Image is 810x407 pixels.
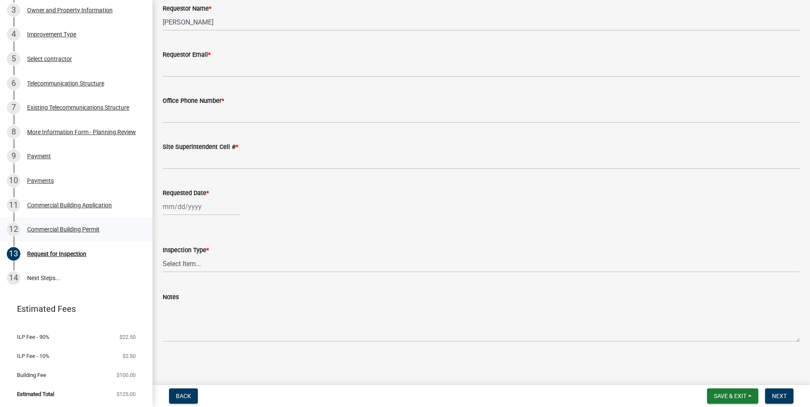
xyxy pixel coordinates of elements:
div: Telecommunication Structure [27,80,104,86]
span: Save & Exit [714,393,746,399]
div: Select contractor [27,56,72,62]
label: Office Phone Number [163,98,224,104]
div: 11 [7,198,20,212]
div: 4 [7,27,20,41]
label: Requestor Email [163,52,211,58]
button: Save & Exit [707,388,758,404]
div: 5 [7,52,20,66]
div: Payments [27,178,54,184]
div: 6 [7,77,20,90]
a: Estimated Fees [7,300,139,317]
div: Request for Inspection [27,251,86,257]
label: Requested Date [163,190,209,196]
span: $22.50 [119,334,136,340]
button: Next [765,388,793,404]
span: ILP Fee - 90% [17,334,50,340]
div: Commercial Building Application [27,202,112,208]
span: ILP Fee - 10% [17,353,50,359]
div: More Information Form - Planning Review [27,129,136,135]
div: Existing Telecommunications Structure [27,104,129,110]
label: Notes [163,294,179,300]
div: Owner and Property Information [27,7,113,13]
span: $100.00 [117,372,136,378]
span: $2.50 [122,353,136,359]
div: Payment [27,153,51,159]
div: 14 [7,271,20,285]
div: Improvement Type [27,31,76,37]
label: Requestor Name [163,6,211,12]
div: 12 [7,223,20,236]
div: 13 [7,247,20,261]
div: Commercial Building Permit [27,226,100,232]
button: Back [169,388,198,404]
label: Site Superintendent Cell # [163,144,238,150]
span: Next [772,393,787,399]
div: 7 [7,101,20,114]
div: 10 [7,174,20,187]
input: mm/dd/yyyy [163,198,240,215]
span: Building Fee [17,372,46,378]
label: Inspection Type [163,247,209,253]
span: Back [176,393,191,399]
div: 9 [7,149,20,163]
div: 8 [7,125,20,139]
span: $125.00 [117,391,136,397]
div: 3 [7,3,20,17]
span: Estimated Total [17,391,54,397]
